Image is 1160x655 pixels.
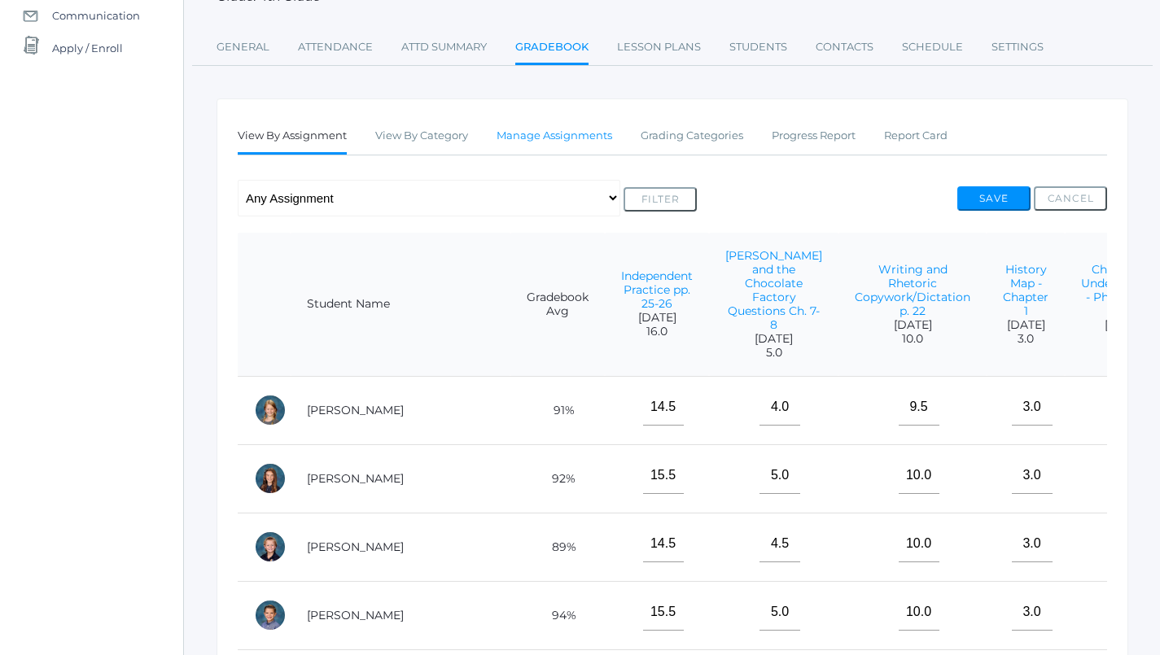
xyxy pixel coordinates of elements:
a: [PERSON_NAME] [307,539,404,554]
div: Amelia Adams [254,394,287,426]
a: Progress Report [772,120,856,152]
a: Settings [991,31,1044,63]
a: Contacts [816,31,873,63]
span: 10.0 [855,332,970,346]
span: Apply / Enroll [52,32,123,64]
a: Grading Categories [641,120,743,152]
div: Claire Arnold [254,462,287,495]
a: Schedule [902,31,963,63]
th: Student Name [291,233,510,377]
a: Report Card [884,120,948,152]
a: View By Assignment [238,120,347,155]
a: Attendance [298,31,373,63]
a: Lesson Plans [617,31,701,63]
td: 94% [510,581,605,649]
a: Gradebook [515,31,589,66]
a: [PERSON_NAME] [307,403,404,417]
a: Manage Assignments [497,120,612,152]
a: Writing and Rhetoric Copywork/Dictation p. 22 [855,262,970,318]
span: [DATE] [621,311,693,325]
div: James Bernardi [254,599,287,631]
button: Filter [624,187,697,212]
td: 91% [510,376,605,444]
a: [PERSON_NAME] and the Chocolate Factory Questions Ch. 7-8 [725,248,822,332]
span: [DATE] [855,318,970,332]
td: 89% [510,513,605,581]
a: Attd Summary [401,31,487,63]
a: View By Category [375,120,468,152]
span: [DATE] [725,332,822,346]
span: 3.0 [1003,332,1048,346]
button: Cancel [1034,186,1107,211]
a: History Map - Chapter 1 [1003,262,1048,318]
a: General [217,31,269,63]
span: 5.0 [725,346,822,360]
span: [DATE] [1003,318,1048,332]
a: [PERSON_NAME] [307,608,404,622]
td: 92% [510,444,605,513]
a: Students [729,31,787,63]
a: Independent Practice pp. 25-26 [621,269,693,311]
th: Gradebook Avg [510,233,605,377]
span: 16.0 [621,325,693,338]
a: [PERSON_NAME] [307,471,404,486]
div: Levi Beaty [254,531,287,563]
button: Save [957,186,1031,211]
